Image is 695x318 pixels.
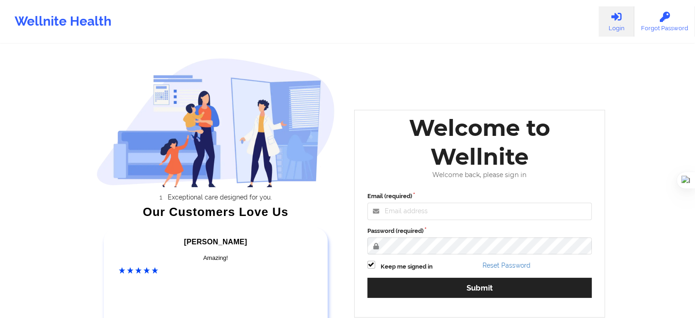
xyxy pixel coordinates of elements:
a: Login [599,6,634,37]
div: Welcome back, please sign in [361,171,599,179]
a: Reset Password [483,262,531,269]
a: Forgot Password [634,6,695,37]
div: Welcome to Wellnite [361,113,599,171]
img: wellnite-auth-hero_200.c722682e.png [96,58,335,187]
div: Our Customers Love Us [96,207,335,216]
label: Keep me signed in [381,262,433,271]
label: Password (required) [367,226,592,236]
li: Exceptional care designed for you. [105,194,335,201]
button: Submit [367,278,592,297]
span: [PERSON_NAME] [184,238,247,246]
div: Amazing! [119,253,313,263]
input: Email address [367,203,592,220]
label: Email (required) [367,192,592,201]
